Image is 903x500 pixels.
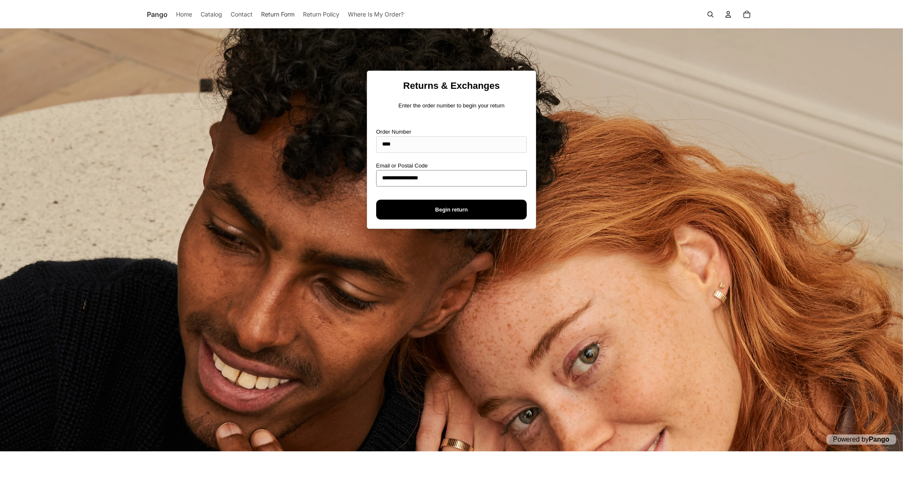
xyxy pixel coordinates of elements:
[261,9,295,19] span: Return Form
[435,200,468,219] span: Begin return
[376,200,527,220] button: Begin return
[176,5,192,24] a: Home
[231,5,253,24] a: Contact
[826,434,896,445] p: Powered by
[176,9,192,19] span: Home
[348,5,404,24] a: Where Is My Order?
[719,5,738,24] summary: Open account menu
[376,128,411,136] label: Order Number
[376,80,527,92] h1: Returns & Exchanges
[201,9,222,19] span: Catalog
[376,101,527,110] p: Enter the order number to begin your return
[201,5,222,24] a: Catalog
[738,5,756,24] button: Open cart Total items in cart: 0
[147,9,168,20] span: Pango
[376,162,428,170] label: Email or Postal Code
[869,436,889,443] a: Pango
[701,5,720,24] button: Open search
[303,9,339,19] span: Return Policy
[348,9,404,19] span: Where Is My Order?
[231,9,253,19] span: Contact
[261,5,295,24] a: Return Form
[147,5,168,24] a: Pango
[303,5,339,24] a: Return Policy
